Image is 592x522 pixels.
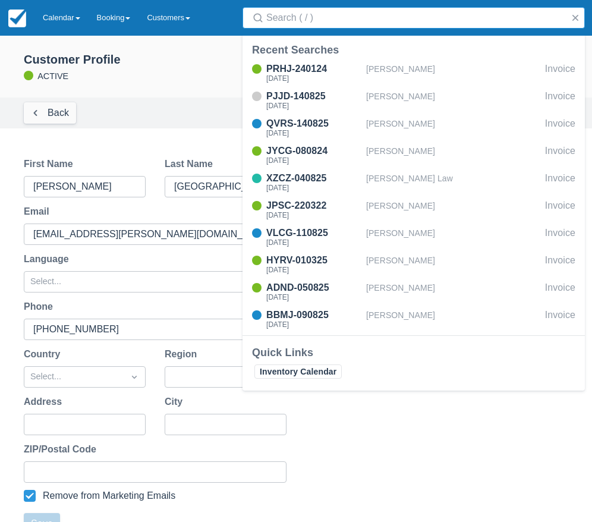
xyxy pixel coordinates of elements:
label: Email [24,205,54,219]
div: [PERSON_NAME] [366,62,540,84]
a: ADND-050825[DATE][PERSON_NAME]Invoice [243,281,585,303]
div: Invoice [545,144,575,166]
div: Invoice [545,281,575,303]
div: ADND-050825 [266,281,361,295]
label: First Name [24,157,78,171]
div: [DATE] [266,130,361,137]
div: Recent Searches [252,43,575,57]
span: Dropdown icon [128,371,140,383]
div: [DATE] [266,294,361,301]
div: [DATE] [266,239,361,246]
div: Invoice [545,226,575,249]
a: Back [24,102,76,124]
div: HYRV-010325 [266,253,361,268]
div: PRHJ-240124 [266,62,361,76]
label: Language [24,252,74,266]
a: VLCG-110825[DATE][PERSON_NAME]Invoice [243,226,585,249]
label: Country [24,347,65,361]
div: Select... [30,275,259,288]
div: [PERSON_NAME] [366,199,540,221]
div: Invoice [545,171,575,194]
div: XZCZ-040825 [266,171,361,185]
div: [PERSON_NAME] [366,89,540,112]
div: [PERSON_NAME] [366,281,540,303]
div: [PERSON_NAME] [366,117,540,139]
div: [DATE] [266,184,361,191]
div: [DATE] [266,321,361,328]
div: [PERSON_NAME] Law [366,171,540,194]
label: ZIP/Postal Code [24,442,101,457]
div: Customer Profile [24,52,582,67]
a: QVRS-140825[DATE][PERSON_NAME]Invoice [243,117,585,139]
label: Phone [24,300,58,314]
div: JYCG-080824 [266,144,361,158]
a: JPSC-220322[DATE][PERSON_NAME]Invoice [243,199,585,221]
div: Remove from Marketing Emails [43,490,175,502]
div: PJJD-140825 [266,89,361,103]
div: BBMJ-090825 [266,308,361,322]
div: [DATE] [266,75,361,82]
div: [DATE] [266,212,361,219]
div: Invoice [545,89,575,112]
div: [PERSON_NAME] [366,253,540,276]
a: Inventory Calendar [254,364,342,379]
a: BBMJ-090825[DATE][PERSON_NAME]Invoice [243,308,585,331]
div: [PERSON_NAME] [366,144,540,166]
div: ACTIVE [10,52,582,83]
label: City [165,395,187,409]
label: Region [165,347,201,361]
div: QVRS-140825 [266,117,361,131]
label: Address [24,395,67,409]
a: PRHJ-240124[DATE][PERSON_NAME]Invoice [243,62,585,84]
a: PJJD-140825[DATE][PERSON_NAME]Invoice [243,89,585,112]
div: Invoice [545,253,575,276]
div: [PERSON_NAME] [366,308,540,331]
div: [DATE] [266,157,361,164]
div: VLCG-110825 [266,226,361,240]
a: XZCZ-040825[DATE][PERSON_NAME] LawInvoice [243,171,585,194]
div: Invoice [545,308,575,331]
a: JYCG-080824[DATE][PERSON_NAME]Invoice [243,144,585,166]
div: [DATE] [266,266,361,273]
label: Last Name [165,157,218,171]
div: Invoice [545,199,575,221]
div: Quick Links [252,345,575,360]
a: HYRV-010325[DATE][PERSON_NAME]Invoice [243,253,585,276]
div: Invoice [545,117,575,139]
div: JPSC-220322 [266,199,361,213]
img: checkfront-main-nav-mini-logo.png [8,10,26,27]
div: Invoice [545,62,575,84]
div: [PERSON_NAME] [366,226,540,249]
div: [DATE] [266,102,361,109]
input: Search ( / ) [266,7,566,29]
